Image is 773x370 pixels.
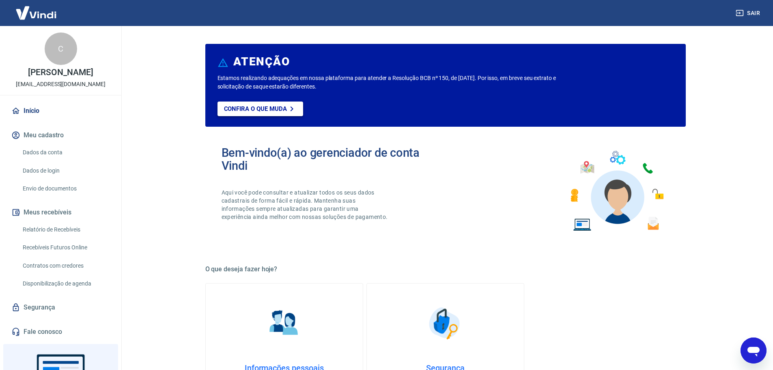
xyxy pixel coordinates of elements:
p: Estamos realizando adequações em nossa plataforma para atender a Resolução BCB nº 150, de [DATE].... [217,74,582,91]
button: Meu cadastro [10,126,112,144]
button: Sair [734,6,763,21]
p: [PERSON_NAME] [28,68,93,77]
a: Contratos com credores [19,257,112,274]
h5: O que deseja fazer hoje? [205,265,686,273]
a: Recebíveis Futuros Online [19,239,112,256]
a: Confira o que muda [217,102,303,116]
a: Relatório de Recebíveis [19,221,112,238]
a: Disponibilização de agenda [19,275,112,292]
div: C [45,32,77,65]
p: Aqui você pode consultar e atualizar todos os seus dados cadastrais de forma fácil e rápida. Mant... [222,188,390,221]
h2: Bem-vindo(a) ao gerenciador de conta Vindi [222,146,446,172]
iframe: Botão para abrir a janela de mensagens [741,338,767,364]
img: Imagem de um avatar masculino com diversos icones exemplificando as funcionalidades do gerenciado... [563,146,670,236]
a: Segurança [10,299,112,316]
a: Dados da conta [19,144,112,161]
p: Confira o que muda [224,105,287,113]
h6: ATENÇÃO [233,58,290,66]
img: Segurança [425,303,465,344]
a: Fale conosco [10,323,112,341]
a: Início [10,102,112,120]
a: Dados de login [19,162,112,179]
img: Informações pessoais [264,303,304,344]
p: [EMAIL_ADDRESS][DOMAIN_NAME] [16,80,106,89]
button: Meus recebíveis [10,203,112,221]
img: Vindi [10,0,62,25]
a: Envio de documentos [19,180,112,197]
